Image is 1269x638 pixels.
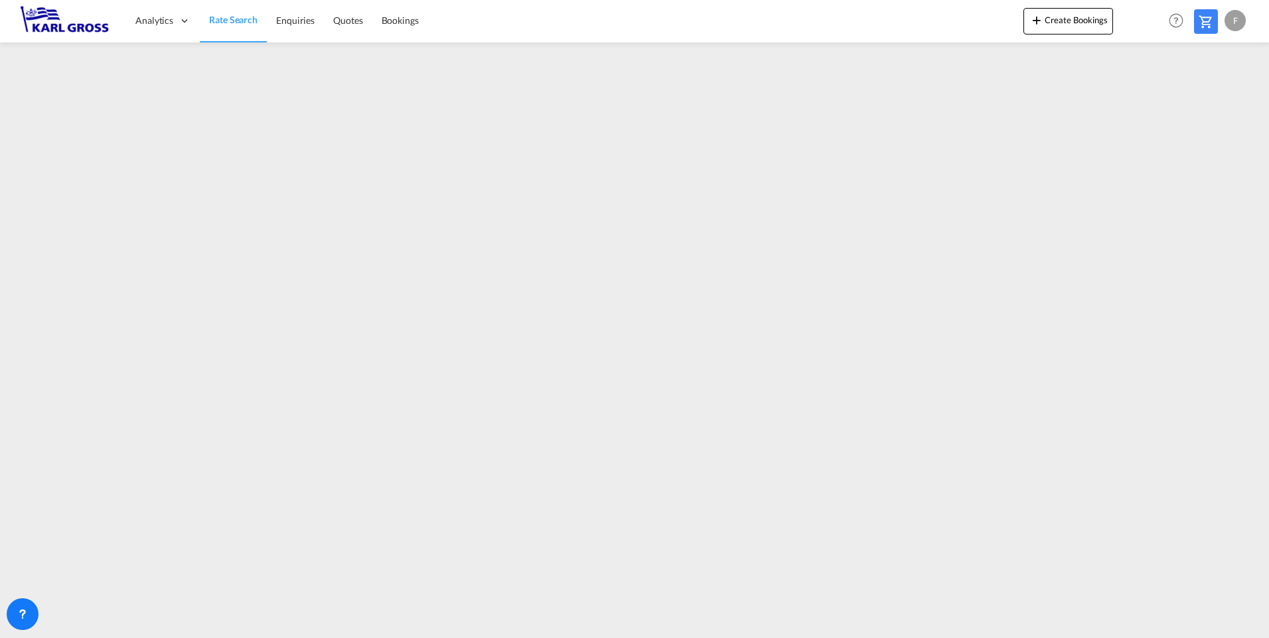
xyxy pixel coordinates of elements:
[1023,8,1113,34] button: icon-plus 400-fgCreate Bookings
[1165,9,1194,33] div: Help
[1225,10,1246,31] div: F
[20,6,110,36] img: 3269c73066d711f095e541db4db89301.png
[135,14,173,27] span: Analytics
[382,15,419,26] span: Bookings
[1029,12,1045,28] md-icon: icon-plus 400-fg
[276,15,315,26] span: Enquiries
[1165,9,1187,32] span: Help
[333,15,362,26] span: Quotes
[209,14,258,25] span: Rate Search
